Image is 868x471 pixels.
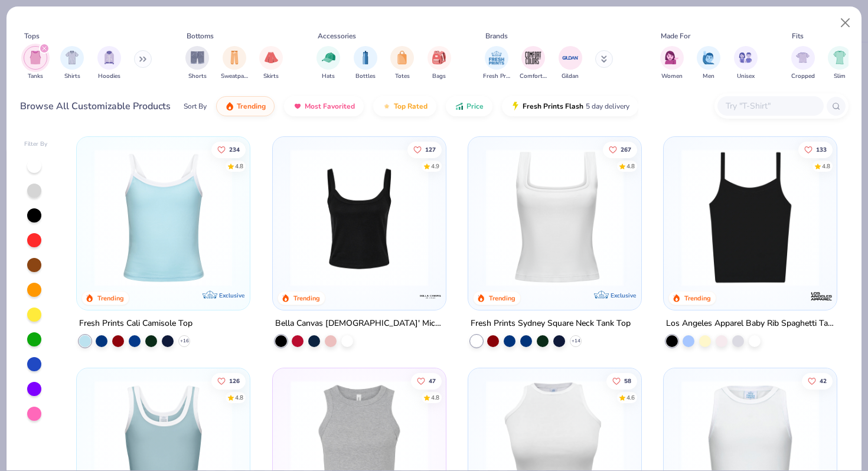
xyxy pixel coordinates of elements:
[483,46,510,81] div: filter for Fresh Prints
[660,46,684,81] button: filter button
[29,51,42,64] img: Tanks Image
[603,141,637,158] button: Like
[611,292,636,299] span: Exclusive
[483,46,510,81] button: filter button
[834,12,857,34] button: Close
[235,394,243,403] div: 4.8
[79,316,192,331] div: Fresh Prints Cali Camisole Top
[28,72,43,81] span: Tanks
[834,72,846,81] span: Slim
[316,46,340,81] div: filter for Hats
[229,378,240,384] span: 126
[293,102,302,111] img: most_fav.gif
[188,72,207,81] span: Shorts
[354,46,377,81] button: filter button
[97,46,121,81] div: filter for Hoodies
[562,72,579,81] span: Gildan
[216,96,275,116] button: Trending
[483,72,510,81] span: Fresh Prints
[220,292,245,299] span: Exclusive
[259,46,283,81] button: filter button
[419,284,442,308] img: Bella + Canvas logo
[221,72,248,81] span: Sweatpants
[191,51,204,64] img: Shorts Image
[211,141,246,158] button: Like
[428,378,435,384] span: 47
[410,373,441,390] button: Like
[185,46,209,81] button: filter button
[697,46,720,81] button: filter button
[305,102,355,111] span: Most Favorited
[322,72,335,81] span: Hats
[665,51,678,64] img: Women Image
[187,31,214,41] div: Bottoms
[520,46,547,81] div: filter for Comfort Colors
[791,46,815,81] button: filter button
[524,49,542,67] img: Comfort Colors Image
[103,51,116,64] img: Hoodies Image
[24,140,48,149] div: Filter By
[791,46,815,81] div: filter for Cropped
[502,96,638,116] button: Fresh Prints Flash5 day delivery
[318,31,356,41] div: Accessories
[480,149,629,286] img: 94a2aa95-cd2b-4983-969b-ecd512716e9a
[828,46,851,81] div: filter for Slim
[586,100,629,113] span: 5 day delivery
[734,46,758,81] button: filter button
[660,46,684,81] div: filter for Women
[523,102,583,111] span: Fresh Prints Flash
[792,31,804,41] div: Fits
[796,51,810,64] img: Cropped Image
[562,49,579,67] img: Gildan Image
[425,146,435,152] span: 127
[606,373,637,390] button: Like
[24,31,40,41] div: Tops
[810,284,833,308] img: Los Angeles Apparel logo
[359,51,372,64] img: Bottles Image
[697,46,720,81] div: filter for Men
[390,46,414,81] div: filter for Totes
[822,162,830,171] div: 4.8
[624,378,631,384] span: 58
[702,51,715,64] img: Men Image
[571,338,580,345] span: + 14
[485,31,508,41] div: Brands
[739,51,752,64] img: Unisex Image
[97,46,121,81] button: filter button
[237,102,266,111] span: Trending
[396,51,409,64] img: Totes Image
[559,46,582,81] div: filter for Gildan
[432,72,446,81] span: Bags
[394,102,428,111] span: Top Rated
[284,96,364,116] button: Most Favorited
[265,51,278,64] img: Skirts Image
[626,162,635,171] div: 4.8
[661,72,683,81] span: Women
[382,102,391,111] img: TopRated.gif
[221,46,248,81] button: filter button
[511,102,520,111] img: flash.gif
[626,394,635,403] div: 4.6
[316,46,340,81] button: filter button
[185,46,209,81] div: filter for Shorts
[229,146,240,152] span: 234
[24,46,47,81] div: filter for Tanks
[734,46,758,81] div: filter for Unisex
[466,102,484,111] span: Price
[833,51,846,64] img: Slim Image
[446,96,492,116] button: Price
[828,46,851,81] button: filter button
[322,51,335,64] img: Hats Image
[184,101,207,112] div: Sort By
[791,72,815,81] span: Cropped
[428,46,451,81] button: filter button
[559,46,582,81] button: filter button
[390,46,414,81] button: filter button
[432,51,445,64] img: Bags Image
[98,72,120,81] span: Hoodies
[661,31,690,41] div: Made For
[802,373,833,390] button: Like
[430,162,439,171] div: 4.9
[24,46,47,81] button: filter button
[89,149,238,286] img: a25d9891-da96-49f3-a35e-76288174bf3a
